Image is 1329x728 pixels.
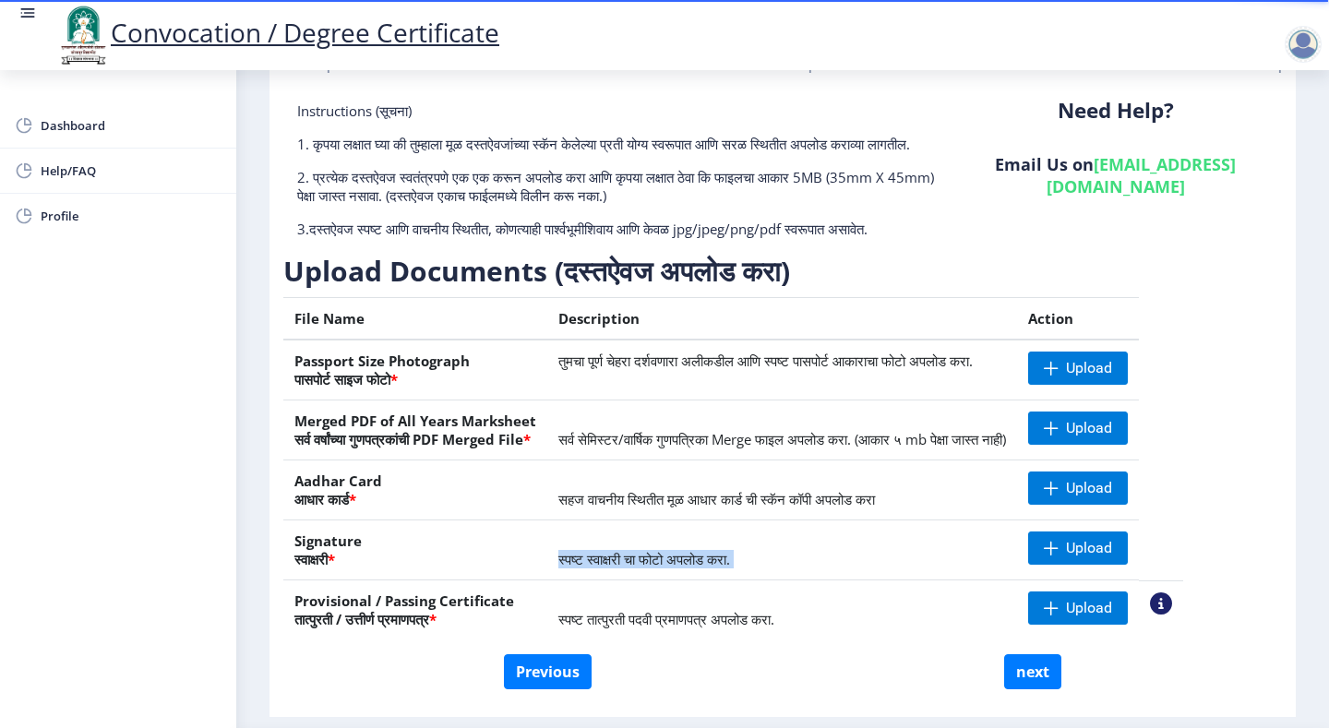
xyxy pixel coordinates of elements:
span: सहज वाचनीय स्थितीत मूळ आधार कार्ड ची स्कॅन कॉपी अपलोड करा [558,490,875,508]
span: Profile [41,205,221,227]
th: Signature स्वाक्षरी [283,520,547,580]
th: Action [1017,298,1139,340]
span: Upload [1066,599,1112,617]
p: 1. कृपया लक्षात घ्या की तुम्हाला मूळ दस्तऐवजांच्या स्कॅन केलेल्या प्रती योग्य स्वरूपात आणि सरळ स्... [297,135,935,153]
a: [EMAIL_ADDRESS][DOMAIN_NAME] [1047,153,1237,197]
button: Previous [504,654,592,689]
span: Upload [1066,419,1112,437]
th: Aadhar Card आधार कार्ड [283,460,547,520]
span: सर्व सेमिस्टर/वार्षिक गुणपत्रिका Merge फाइल अपलोड करा. (आकार ५ mb पेक्षा जास्त नाही) [558,430,1006,448]
span: Instructions (सूचना) [297,101,412,120]
span: स्पष्ट स्वाक्षरी चा फोटो अपलोड करा. [558,550,730,568]
nb-action: View Sample PDC [1150,592,1172,615]
td: तुमचा पूर्ण चेहरा दर्शवणारा अलीकडील आणि स्पष्ट पासपोर्ट आकाराचा फोटो अपलोड करा. [547,340,1017,400]
span: Upload [1066,539,1112,557]
b: Need Help? [1058,96,1174,125]
span: स्पष्ट तात्पुरती पदवी प्रमाणपत्र अपलोड करा. [558,610,774,628]
span: Dashboard [41,114,221,137]
span: Upload [1066,359,1112,377]
h3: Upload Documents (दस्तऐवज अपलोड करा) [283,253,1183,290]
p: 3.दस्तऐवज स्पष्ट आणि वाचनीय स्थितीत, कोणत्याही पार्श्वभूमीशिवाय आणि केवळ jpg/jpeg/png/pdf स्वरूपा... [297,220,935,238]
p: 2. प्रत्येक दस्तऐवज स्वतंत्रपणे एक एक करून अपलोड करा आणि कृपया लक्षात ठेवा कि फाइलचा आकार 5MB (35... [297,168,935,205]
a: Convocation / Degree Certificate [55,15,499,50]
th: File Name [283,298,547,340]
th: Provisional / Passing Certificate तात्पुरती / उत्तीर्ण प्रमाणपत्र [283,580,547,640]
span: Upload [1066,479,1112,497]
h6: Email Us on [963,153,1268,197]
th: Passport Size Photograph पासपोर्ट साइज फोटो [283,340,547,400]
img: logo [55,4,111,66]
th: Merged PDF of All Years Marksheet सर्व वर्षांच्या गुणपत्रकांची PDF Merged File [283,400,547,460]
th: Description [547,298,1017,340]
button: next [1004,654,1061,689]
span: Help/FAQ [41,160,221,182]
